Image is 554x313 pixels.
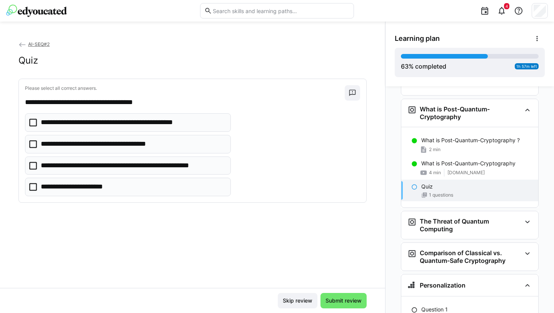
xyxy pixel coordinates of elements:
span: Submit review [324,297,363,305]
span: Learning plan [395,34,440,43]
p: Quiz [421,183,433,190]
span: AI-SEQ#2 [28,41,50,47]
button: Submit review [320,293,367,308]
span: 1 questions [429,192,453,198]
span: 4 [506,4,508,8]
input: Search skills and learning paths… [212,7,350,14]
span: 63 [401,62,409,70]
span: [DOMAIN_NAME] [447,170,485,176]
span: 4 min [429,170,441,176]
h3: What is Post-Quantum-Cryptography [420,105,521,121]
h3: Comparison of Classical vs. Quantum-Safe Cryptography [420,249,521,264]
p: What is Post-Quantum-Cryptography ? [421,136,520,144]
button: Skip review [278,293,317,308]
div: % completed [401,62,446,71]
h3: Personalization [420,281,466,289]
span: 1h 57m left [516,64,537,69]
span: Skip review [282,297,314,305]
a: AI-SEQ#2 [18,41,50,47]
p: Please select all correct answers. [25,85,345,91]
h3: The Threat of Quantum Computing [420,217,521,233]
p: What is Post-Quantum-Cryptography [421,160,516,167]
h2: Quiz [18,55,38,66]
span: 2 min [429,146,441,153]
